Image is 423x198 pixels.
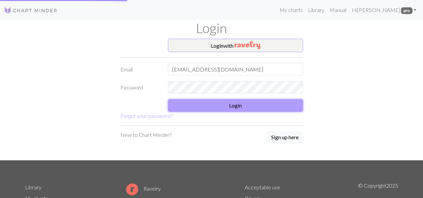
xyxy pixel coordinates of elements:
[25,184,41,190] a: Library
[401,7,412,14] span: pro
[327,3,349,17] a: Manual
[116,63,164,76] label: Email
[168,99,303,112] button: Login
[21,20,402,36] h1: Login
[234,41,260,49] img: Ravelry
[120,113,173,119] a: Forgot your password?
[126,183,138,195] img: Ravelry logo
[277,3,305,17] a: My charts
[120,131,172,139] p: New to Chart Minder?
[245,184,280,190] a: Acceptable use
[116,81,164,94] label: Password
[267,131,303,144] button: Sign up here
[305,3,327,17] a: Library
[349,3,419,17] a: Hi[PERSON_NAME] pro
[126,185,161,192] a: Ravelry
[267,131,303,144] a: Sign up here
[168,39,303,52] button: Loginwith
[4,6,58,14] img: Logo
